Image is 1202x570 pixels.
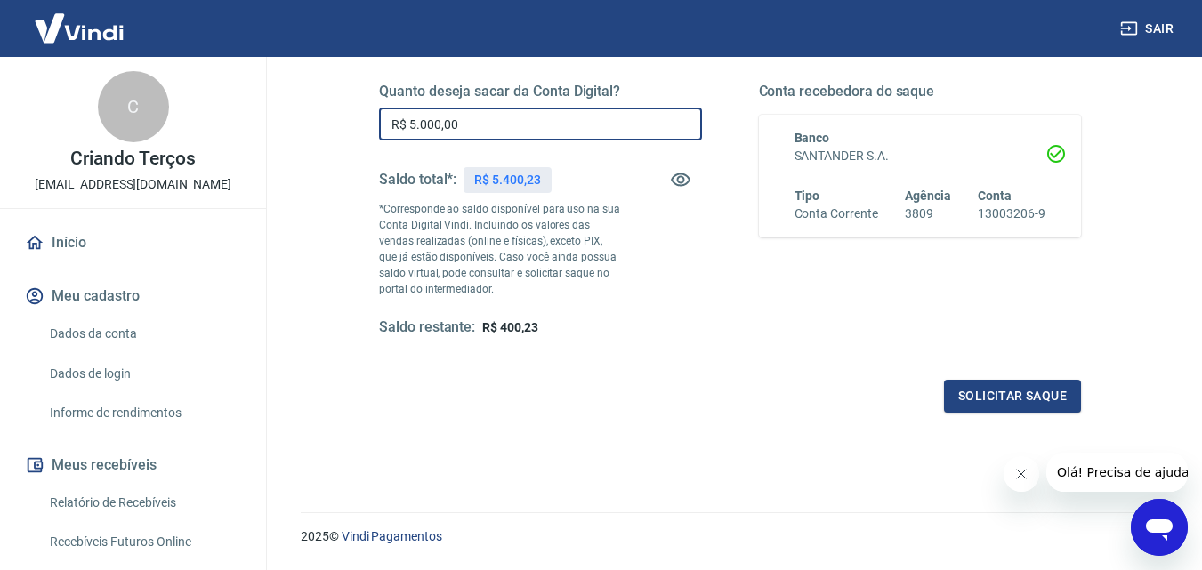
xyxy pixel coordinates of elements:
a: Vindi Pagamentos [342,529,442,543]
p: *Corresponde ao saldo disponível para uso na sua Conta Digital Vindi. Incluindo os valores das ve... [379,201,621,297]
p: R$ 5.400,23 [474,171,540,189]
a: Informe de rendimentos [43,395,245,431]
span: Olá! Precisa de ajuda? [11,12,149,27]
h6: 13003206-9 [978,205,1045,223]
span: Tipo [795,189,820,203]
button: Meus recebíveis [21,446,245,485]
h5: Saldo total*: [379,171,456,189]
p: 2025 © [301,527,1159,546]
iframe: Fechar mensagem [1004,456,1039,492]
h6: 3809 [905,205,951,223]
iframe: Botão para abrir a janela de mensagens [1131,499,1188,556]
h5: Conta recebedora do saque [759,83,1082,100]
h5: Saldo restante: [379,318,475,337]
span: Agência [905,189,951,203]
button: Sair [1117,12,1181,45]
p: Criando Terços [70,149,195,168]
iframe: Mensagem da empresa [1046,453,1188,492]
h6: Conta Corrente [795,205,878,223]
div: C [98,71,169,142]
a: Relatório de Recebíveis [43,485,245,521]
a: Dados da conta [43,316,245,352]
h6: SANTANDER S.A. [795,147,1046,165]
span: Banco [795,131,830,145]
h5: Quanto deseja sacar da Conta Digital? [379,83,702,100]
a: Recebíveis Futuros Online [43,524,245,560]
button: Solicitar saque [944,380,1081,413]
a: Início [21,223,245,262]
img: Vindi [21,1,137,55]
a: Dados de login [43,356,245,392]
p: [EMAIL_ADDRESS][DOMAIN_NAME] [35,175,231,194]
span: Conta [978,189,1012,203]
button: Meu cadastro [21,277,245,316]
span: R$ 400,23 [482,320,538,334]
